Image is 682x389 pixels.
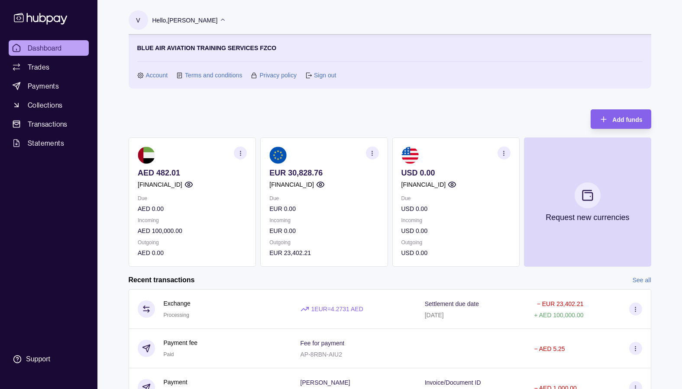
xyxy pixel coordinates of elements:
[152,16,218,25] p: Hello, [PERSON_NAME]
[269,180,314,189] p: [FINANCIAL_ID]
[28,100,62,110] span: Collections
[401,204,510,214] p: USD 0.00
[269,216,378,225] p: Incoming
[9,116,89,132] a: Transactions
[9,97,89,113] a: Collections
[269,194,378,203] p: Due
[401,180,446,189] p: [FINANCIAL_ID]
[314,70,336,80] a: Sign out
[425,312,444,319] p: [DATE]
[164,351,174,357] span: Paid
[269,204,378,214] p: EUR 0.00
[612,116,642,123] span: Add funds
[185,70,242,80] a: Terms and conditions
[137,43,277,53] p: BLUE AIR AVIATION TRAINING SERVICES FZCO
[138,238,247,247] p: Outgoing
[164,377,187,387] p: Payment
[138,180,182,189] p: [FINANCIAL_ID]
[633,275,651,285] a: See all
[164,299,191,308] p: Exchange
[138,226,247,236] p: AED 100,000.00
[401,168,510,178] p: USD 0.00
[301,379,350,386] p: [PERSON_NAME]
[425,379,481,386] p: Invoice/Document ID
[164,338,198,348] p: Payment fee
[259,70,297,80] a: Privacy policy
[546,213,629,222] p: Request new currencies
[28,62,49,72] span: Trades
[138,204,247,214] p: AED 0.00
[138,168,247,178] p: AED 482.01
[401,216,510,225] p: Incoming
[138,248,247,258] p: AED 0.00
[301,340,345,347] p: Fee for payment
[9,59,89,75] a: Trades
[28,81,59,91] span: Payments
[401,248,510,258] p: USD 0.00
[9,78,89,94] a: Payments
[425,300,479,307] p: Settlement due date
[534,312,583,319] p: + AED 100,000.00
[401,194,510,203] p: Due
[269,147,287,164] img: eu
[401,147,418,164] img: us
[269,168,378,178] p: EUR 30,828.76
[537,300,584,307] p: − EUR 23,402.21
[28,43,62,53] span: Dashboard
[26,354,50,364] div: Support
[28,119,68,129] span: Transactions
[301,351,342,358] p: AP-8RBN-AIU2
[146,70,168,80] a: Account
[269,238,378,247] p: Outgoing
[138,216,247,225] p: Incoming
[269,226,378,236] p: EUR 0.00
[591,109,651,129] button: Add funds
[138,147,155,164] img: ae
[28,138,64,148] span: Statements
[401,238,510,247] p: Outgoing
[164,312,189,318] span: Processing
[9,350,89,368] a: Support
[401,226,510,236] p: USD 0.00
[9,135,89,151] a: Statements
[524,137,651,267] button: Request new currencies
[269,248,378,258] p: EUR 23,402.21
[138,194,247,203] p: Due
[129,275,195,285] h2: Recent transactions
[311,304,363,314] p: 1 EUR = 4.2731 AED
[136,16,140,25] p: V
[534,345,565,352] p: − AED 5.25
[9,40,89,56] a: Dashboard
